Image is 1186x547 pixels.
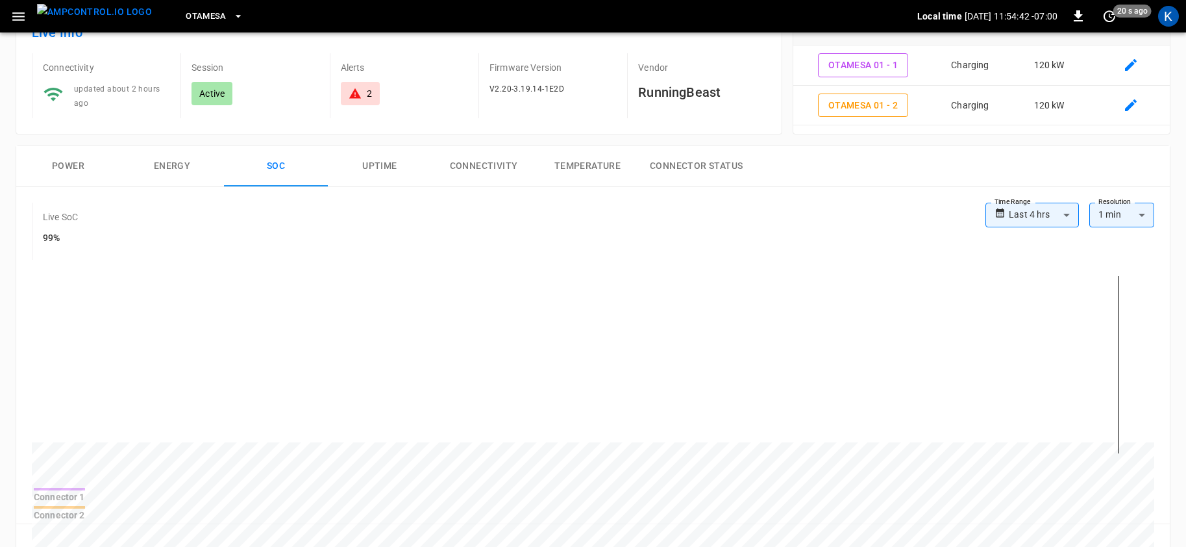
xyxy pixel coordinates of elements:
[933,45,1007,86] td: Charging
[995,197,1031,207] label: Time Range
[965,10,1057,23] p: [DATE] 11:54:42 -07:00
[818,94,909,118] button: OtaMesa 01 - 2
[186,9,227,24] span: OtaMesa
[1089,203,1154,227] div: 1 min
[489,84,564,94] span: V2.20-3.19.14-1E2D
[1099,6,1120,27] button: set refresh interval
[341,61,468,74] p: Alerts
[328,146,432,187] button: Uptime
[43,210,78,223] p: Live SoC
[1009,203,1079,227] div: Last 4 hrs
[818,53,909,77] button: OtaMesa 01 - 1
[74,84,160,108] span: updated about 2 hours ago
[180,4,249,29] button: OtaMesa
[639,146,753,187] button: Connector Status
[1113,5,1152,18] span: 20 s ago
[367,87,372,100] div: 2
[1158,6,1179,27] div: profile-icon
[43,61,170,74] p: Connectivity
[933,86,1007,126] td: Charging
[489,61,617,74] p: Firmware Version
[37,4,152,20] img: ampcontrol.io logo
[120,146,224,187] button: Energy
[1098,197,1131,207] label: Resolution
[793,6,1170,125] table: connector table
[638,82,765,103] h6: RunningBeast
[638,61,765,74] p: Vendor
[432,146,536,187] button: Connectivity
[224,146,328,187] button: SOC
[16,146,120,187] button: Power
[199,87,225,100] p: Active
[917,10,962,23] p: Local time
[43,231,78,246] h6: 99%
[1007,86,1091,126] td: 120 kW
[1007,45,1091,86] td: 120 kW
[536,146,639,187] button: Temperature
[32,22,766,43] h6: Live Info
[191,61,319,74] p: Session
